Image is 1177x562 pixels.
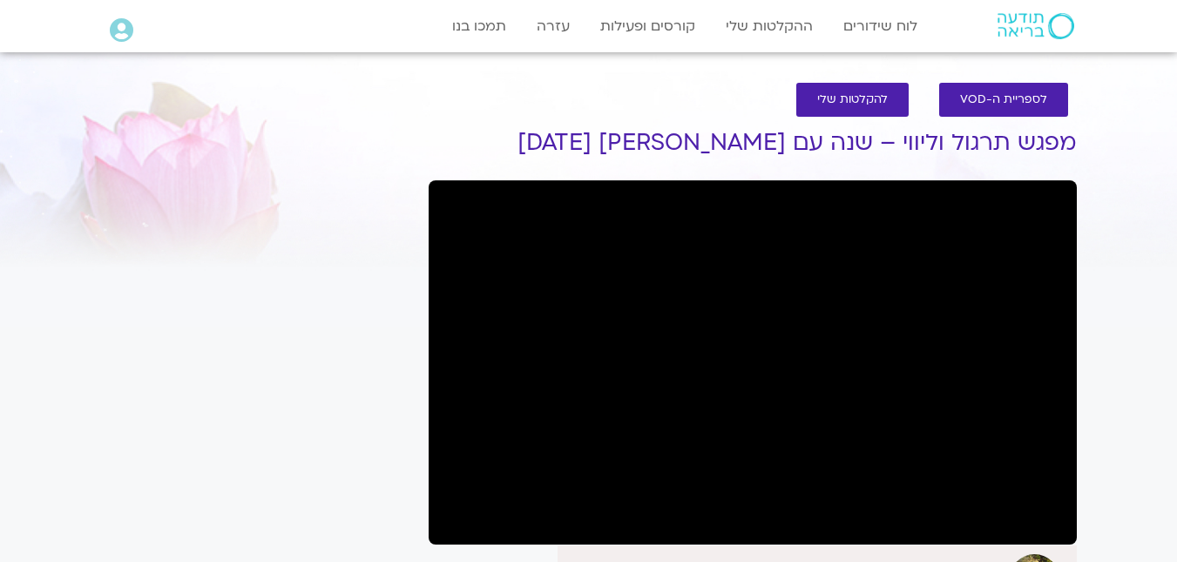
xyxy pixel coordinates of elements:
a: לספריית ה-VOD [939,83,1068,117]
a: קורסים ופעילות [592,10,704,43]
img: תודעה בריאה [998,13,1074,39]
a: לוח שידורים [835,10,926,43]
a: עזרה [528,10,578,43]
h1: מפגש תרגול וליווי – שנה עם [PERSON_NAME] [DATE] [429,130,1077,156]
a: להקלטות שלי [796,83,909,117]
a: ההקלטות שלי [717,10,822,43]
span: לספריית ה-VOD [960,93,1047,106]
a: תמכו בנו [443,10,515,43]
span: להקלטות שלי [817,93,888,106]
